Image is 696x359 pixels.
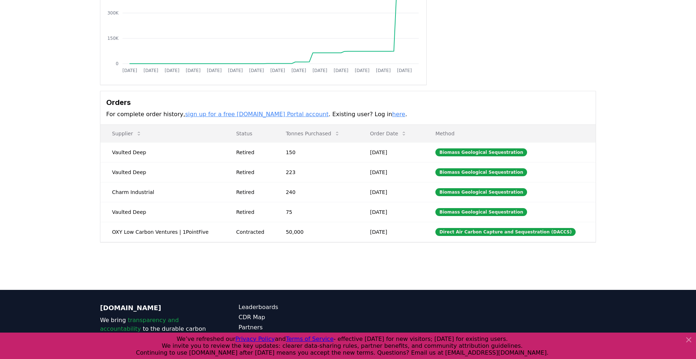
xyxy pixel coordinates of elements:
td: 240 [274,182,358,202]
tspan: [DATE] [249,68,264,73]
h3: Orders [106,97,590,108]
button: Tonnes Purchased [280,126,345,141]
tspan: [DATE] [333,68,348,73]
tspan: [DATE] [397,68,412,73]
td: [DATE] [359,222,424,242]
div: Contracted [236,228,268,236]
tspan: [DATE] [312,68,327,73]
td: [DATE] [359,162,424,182]
td: OXY Low Carbon Ventures | 1PointFive [100,222,224,242]
tspan: 0 [116,61,119,66]
tspan: [DATE] [165,68,179,73]
button: Order Date [364,126,413,141]
p: We bring to the durable carbon removal market [100,316,210,342]
p: Status [230,130,268,137]
tspan: [DATE] [123,68,137,73]
td: 50,000 [274,222,358,242]
div: Direct Air Carbon Capture and Sequestration (DACCS) [435,228,576,236]
tspan: [DATE] [355,68,370,73]
div: Retired [236,149,268,156]
tspan: [DATE] [376,68,391,73]
td: [DATE] [359,182,424,202]
span: transparency and accountability [100,317,179,332]
div: Retired [236,189,268,196]
div: Biomass Geological Sequestration [435,208,527,216]
a: Partners [239,323,348,332]
tspan: [DATE] [270,68,285,73]
div: Biomass Geological Sequestration [435,168,527,176]
a: CDR Map [239,313,348,322]
td: Vaulted Deep [100,162,224,182]
div: Biomass Geological Sequestration [435,148,527,156]
td: Charm Industrial [100,182,224,202]
div: Retired [236,169,268,176]
a: here [392,111,405,118]
td: Vaulted Deep [100,202,224,222]
a: Leaderboards [239,303,348,312]
td: 150 [274,142,358,162]
td: 223 [274,162,358,182]
tspan: [DATE] [207,68,222,73]
tspan: [DATE] [228,68,243,73]
div: Biomass Geological Sequestration [435,188,527,196]
tspan: [DATE] [144,68,158,73]
tspan: [DATE] [186,68,201,73]
tspan: 150K [107,36,119,41]
tspan: 300K [107,10,119,16]
td: 75 [274,202,358,222]
button: Supplier [106,126,148,141]
tspan: [DATE] [291,68,306,73]
div: Retired [236,208,268,216]
td: [DATE] [359,142,424,162]
p: [DOMAIN_NAME] [100,303,210,313]
a: sign up for a free [DOMAIN_NAME] Portal account [185,111,329,118]
td: Vaulted Deep [100,142,224,162]
p: For complete order history, . Existing user? Log in . [106,110,590,119]
p: Method [430,130,590,137]
td: [DATE] [359,202,424,222]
